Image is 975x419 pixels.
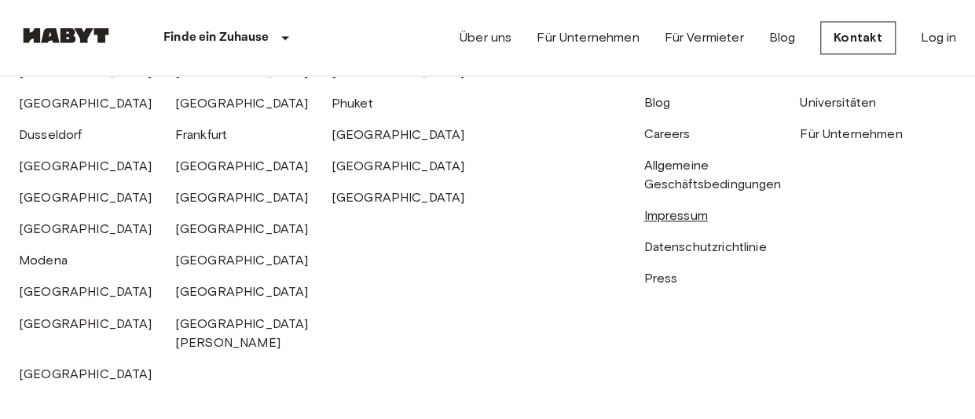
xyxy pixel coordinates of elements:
a: [GEOGRAPHIC_DATA] [332,127,465,142]
a: [GEOGRAPHIC_DATA] [332,158,465,173]
a: Für Vermieter [664,28,743,47]
a: [GEOGRAPHIC_DATA] [175,221,309,236]
a: Kontakt [820,21,896,54]
a: [GEOGRAPHIC_DATA] [332,190,465,205]
a: Phuket [332,96,373,111]
a: Über uns [460,28,511,47]
a: [GEOGRAPHIC_DATA] [175,284,309,299]
a: Datenschutzrichtlinie [643,239,766,254]
a: [GEOGRAPHIC_DATA] [175,190,309,205]
a: Dusseldorf [19,127,82,142]
a: [GEOGRAPHIC_DATA] [19,315,152,330]
a: Für Vermieter [800,64,879,78]
a: [GEOGRAPHIC_DATA] [19,190,152,205]
a: [GEOGRAPHIC_DATA] [19,284,152,299]
a: [GEOGRAPHIC_DATA] [175,253,309,268]
a: Universitäten [800,95,876,110]
a: Für Unternehmen [537,28,639,47]
a: Press [643,271,677,286]
a: [GEOGRAPHIC_DATA] [19,64,152,79]
a: Impressum [643,208,707,223]
a: Blog [643,95,670,110]
a: [GEOGRAPHIC_DATA][PERSON_NAME] [175,315,309,349]
a: [GEOGRAPHIC_DATA] [19,366,152,381]
a: Blog [768,28,795,47]
a: Hilfezentrum [643,64,717,78]
a: Log in [921,28,956,47]
p: Finde ein Zuhause [163,28,269,47]
a: Careers [643,126,690,141]
a: Allgemeine Geschäftsbedingungen [643,158,781,191]
a: [GEOGRAPHIC_DATA] [175,96,309,111]
a: [GEOGRAPHIC_DATA] [175,64,309,79]
img: Habyt [19,27,113,43]
a: [GEOGRAPHIC_DATA] [19,158,152,173]
a: Für Unternehmen [800,126,902,141]
a: Frankfurt [175,127,227,142]
a: [GEOGRAPHIC_DATA] [332,64,465,79]
a: [GEOGRAPHIC_DATA] [19,221,152,236]
a: [GEOGRAPHIC_DATA] [19,96,152,111]
a: [GEOGRAPHIC_DATA] [175,158,309,173]
a: Modena [19,253,68,268]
